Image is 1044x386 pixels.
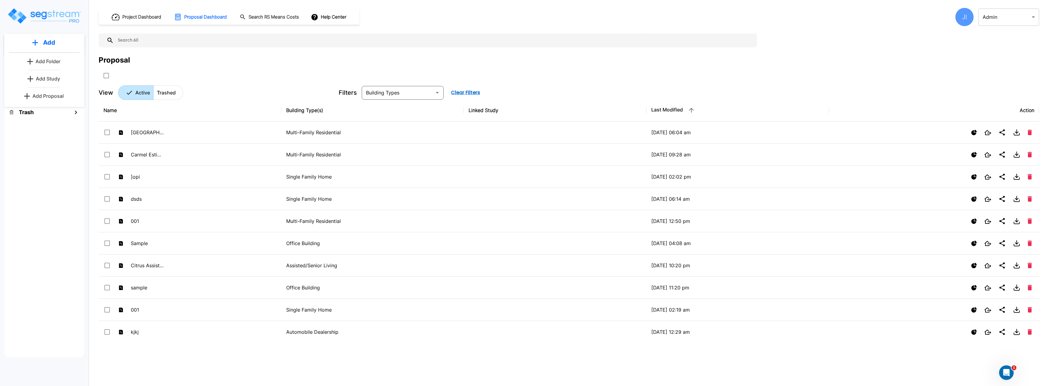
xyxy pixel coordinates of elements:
p: [DATE] 02:02 pm [651,173,824,180]
button: Show Proposal Tiers [969,194,979,204]
p: Add Proposal [32,92,64,100]
button: Delete [1025,305,1034,315]
button: Delete [1025,127,1034,138]
p: Carmel Estimate MFRes [131,151,164,158]
a: Add Study [25,73,63,85]
button: Share [996,215,1008,227]
button: Share [996,282,1008,294]
p: dsds [131,195,164,203]
p: 001 [131,217,164,225]
button: Download [1011,149,1023,161]
p: Active [135,89,150,96]
h1: Search RS Means Costs [249,14,299,21]
p: Filters [339,88,357,97]
button: Share [996,304,1008,316]
p: [DATE] 11:20 pm [651,284,824,291]
h1: Project Dashboard [122,14,161,21]
button: Clear Filters [449,87,483,99]
th: Last Modified [646,99,829,121]
button: Trashed [153,85,183,100]
p: Assisted/Senior Living [286,262,459,269]
button: Delete [1025,282,1034,293]
button: Show Proposal Tiers [969,149,979,160]
p: Single Family Home [286,306,459,313]
p: Trashed [157,89,176,96]
p: [DATE] 10:20 pm [651,262,824,269]
button: Open New Tab [982,305,994,315]
button: Open [433,88,442,97]
span: 1 [1012,365,1016,370]
button: Delete [1025,238,1034,248]
button: Proposal Dashboard [172,11,230,23]
button: Open New Tab [982,261,994,271]
p: kjkj [131,328,164,336]
button: Share [996,259,1008,272]
th: Action [829,99,1039,121]
button: Download [1011,237,1023,249]
button: Help Center [310,11,349,23]
button: Show Proposal Tiers [969,127,979,138]
img: Logo [7,7,81,25]
p: View [99,88,113,97]
button: Download [1011,304,1023,316]
button: Download [1011,193,1023,205]
th: Linked Study [464,99,646,121]
button: Open New Tab [982,238,994,248]
button: Add Proposal [22,90,67,102]
p: sample [131,284,164,291]
p: ]opi [131,173,164,180]
button: Share [996,193,1008,205]
p: [DATE] 02:19 am [651,306,824,313]
button: Project Dashboard [109,10,164,24]
button: Show Proposal Tiers [969,172,979,182]
p: Multi-Family Residential [286,217,459,225]
button: Add [4,34,84,51]
input: Building Types [364,88,432,97]
p: [DATE] 06:04 am [651,129,824,136]
iframe: Intercom live chat [999,365,1014,380]
button: Share [996,171,1008,183]
p: Multi-Family Residential [286,151,459,158]
div: Platform [118,85,183,100]
p: Office Building [286,240,459,247]
button: Open New Tab [982,216,994,226]
button: Download [1011,326,1023,338]
p: Single Family Home [286,173,459,180]
p: Add Study [36,75,60,82]
p: Add Folder [36,58,60,65]
p: Multi-Family Residential [286,129,459,136]
button: Share [996,149,1008,161]
button: Delete [1025,327,1034,337]
button: SelectAll [100,70,112,82]
div: Name [103,107,276,114]
p: Office Building [286,284,459,291]
p: [GEOGRAPHIC_DATA] Apartments [131,129,164,136]
p: [DATE] 12:50 pm [651,217,824,225]
h1: Proposal Dashboard [184,14,227,21]
button: Share [996,237,1008,249]
button: Show Proposal Tiers [969,260,979,271]
input: Search All [114,33,754,47]
p: Sample [131,240,164,247]
p: Admin [983,13,1029,21]
p: Citrus Assisted Living [131,262,164,269]
button: Delete [1025,260,1034,271]
button: Open New Tab [982,327,994,337]
button: Open New Tab [982,128,994,138]
p: Automobile Dealership [286,328,459,336]
button: Open New Tab [982,172,994,182]
p: [DATE] 04:08 am [651,240,824,247]
button: Delete [1025,149,1034,160]
button: Share [996,326,1008,338]
button: Download [1011,282,1023,294]
button: Share [996,126,1008,138]
button: Open New Tab [982,150,994,160]
p: [DATE] 06:14 am [651,195,824,203]
div: JI [955,8,974,26]
button: Download [1011,126,1023,138]
button: Search RS Means Costs [237,11,302,23]
p: 001 [131,306,164,313]
button: Delete [1025,194,1034,204]
button: Add Folder [25,55,64,67]
button: Show Proposal Tiers [969,238,979,249]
